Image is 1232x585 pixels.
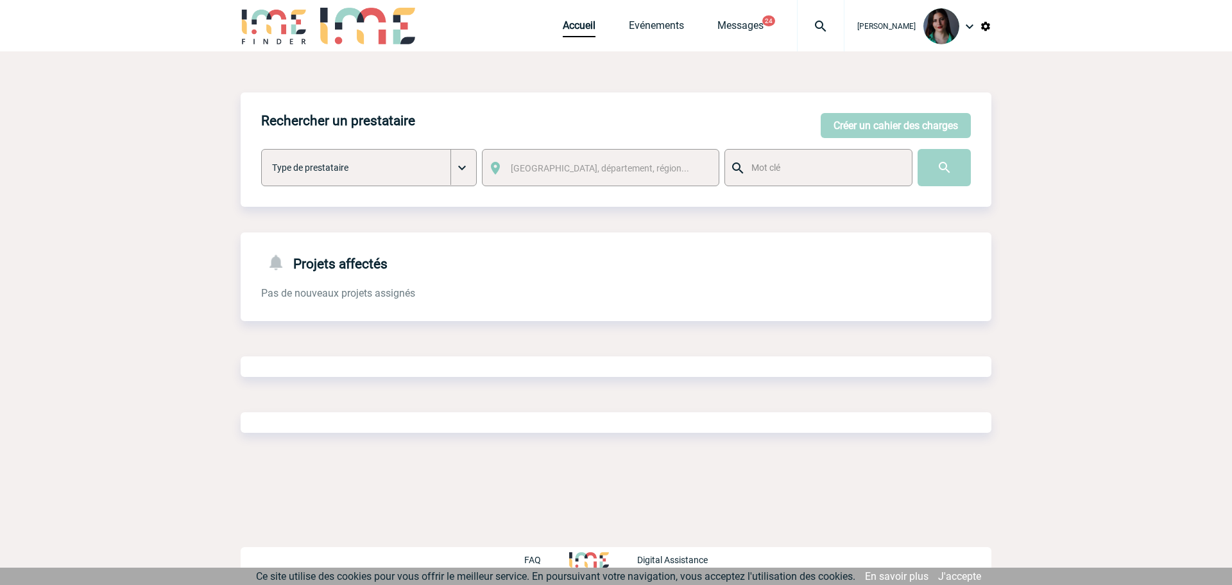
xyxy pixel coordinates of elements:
[857,22,916,31] span: [PERSON_NAME]
[923,8,959,44] img: 131235-0.jpeg
[938,570,981,582] a: J'accepte
[865,570,928,582] a: En savoir plus
[637,555,708,565] p: Digital Assistance
[563,19,595,37] a: Accueil
[524,553,569,565] a: FAQ
[511,163,689,173] span: [GEOGRAPHIC_DATA], département, région...
[524,555,541,565] p: FAQ
[241,8,307,44] img: IME-Finder
[569,552,609,568] img: http://www.idealmeetingsevents.fr/
[261,253,388,272] h4: Projets affectés
[918,149,971,186] input: Submit
[261,287,415,299] span: Pas de nouveaux projets assignés
[256,570,855,582] span: Ce site utilise des cookies pour vous offrir le meilleur service. En poursuivant votre navigation...
[629,19,684,37] a: Evénements
[748,159,900,176] input: Mot clé
[717,19,764,37] a: Messages
[762,15,775,26] button: 24
[261,113,415,128] h4: Rechercher un prestataire
[266,253,293,272] img: notifications-24-px-g.png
